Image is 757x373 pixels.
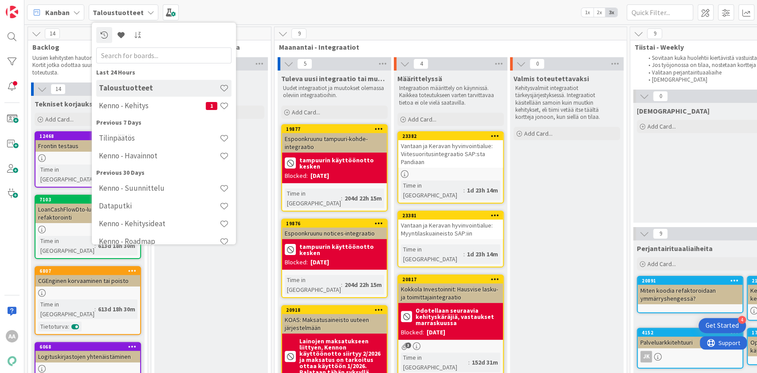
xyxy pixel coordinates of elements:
h4: Kenno - Roadmap [99,237,220,246]
div: Get Started [706,321,739,330]
div: 19876 [286,220,387,227]
span: Valmis toteutettavaksi [514,74,589,83]
span: Add Card... [408,115,436,123]
div: 20891 [638,277,742,285]
span: : [341,280,342,290]
span: Määrittelyssä [397,74,442,83]
div: 23381 [402,212,503,219]
span: Add Card... [524,130,553,137]
div: 6807 [39,268,140,274]
div: JK [640,351,652,362]
div: 6807 [35,267,140,275]
span: Tuleva uusi integraatio tai muutos [281,74,388,83]
div: 12468 [35,132,140,140]
div: Frontin testaus [35,140,140,152]
div: 7103 [35,196,140,204]
div: 12468 [39,133,140,139]
h4: Kenno - Kehitysideat [99,219,220,228]
div: 152d 31m [470,357,500,367]
div: Vantaan ja Keravan hyvinvointialue: Myyntilaskuaineisto SAP:iin [398,220,503,239]
b: tampuurin käyttöönotto kesken [299,243,384,256]
div: 20918KOAS: Maksatusaineisto uuteen järjestelmään [282,306,387,334]
div: Logituskirjastojen yhtenäistäminen [35,351,140,362]
div: 4152 [638,329,742,337]
span: 5 [297,59,312,69]
div: 23382 [402,133,503,139]
div: Espoonkruunu tampuuri-kohde-integraatio [282,133,387,153]
div: Vantaan ja Keravan hyvinvointialue: Viitesuoritusintegraatio SAP:sta Pandiaan [398,140,503,168]
span: Backlog [32,43,137,51]
div: 4152Palveluarkkitehtuuri [638,329,742,348]
span: : [463,249,465,259]
div: 19877Espoonkruunu tampuuri-kohde-integraatio [282,125,387,153]
b: Odotellaan seuraavia kehityskäräjiä, vastaukset marraskuussa [416,307,500,326]
p: Integraation määrittely on käynnissä. Kaikkea toteutukseen varten tarvittavaa tietoa ei ole vielä... [399,85,502,106]
span: : [468,357,470,367]
div: Espoonkruunu notices-integraatio [282,228,387,239]
span: 9 [653,228,668,239]
input: Quick Filter... [627,4,693,20]
input: Search for boards... [96,47,231,63]
h4: Tilinpäätös [99,133,220,142]
div: Time in [GEOGRAPHIC_DATA] [401,244,463,264]
div: 23382 [398,132,503,140]
div: 19876 [282,220,387,228]
h4: Kenno - Suunnittelu [99,184,220,192]
div: [DATE] [310,171,329,181]
span: 14 [51,84,66,94]
span: 9 [647,28,662,39]
h4: Taloustuotteet [99,83,220,92]
span: Add Card... [647,260,676,268]
span: 4 [413,59,428,69]
div: 613d 18h 30m [96,241,137,251]
img: avatar [6,355,18,367]
span: 1x [581,8,593,17]
span: : [341,193,342,203]
div: Time in [GEOGRAPHIC_DATA] [38,299,94,319]
span: 3 [405,342,411,348]
div: 6068 [35,343,140,351]
div: Kokkola Investoinnit: Hausvise lasku- ja toimittajaintegraatio [398,283,503,303]
b: Taloustuotteet [93,8,144,17]
b: tampuurin käyttöönotto kesken [299,157,384,169]
div: 7103LoanCashFlowDto-luokan refaktorointi [35,196,140,223]
span: 2x [593,8,605,17]
div: 19876Espoonkruunu notices-integraatio [282,220,387,239]
div: Previous 30 Days [96,168,231,177]
span: 9 [291,28,306,39]
div: JK [638,351,742,362]
span: Tekniset korjaukset [35,99,100,108]
div: Time in [GEOGRAPHIC_DATA] [38,236,94,255]
div: 1d 23h 14m [465,185,500,195]
div: Time in [GEOGRAPHIC_DATA] [401,181,463,200]
span: 1 [206,102,217,110]
span: Maanantai - Integraatiot [279,43,616,51]
div: 1d 23h 14m [465,249,500,259]
div: Blocked: [285,258,308,267]
div: 6068 [39,344,140,350]
div: 20817Kokkola Investoinnit: Hausvise lasku- ja toimittajaintegraatio [398,275,503,303]
div: Time in [GEOGRAPHIC_DATA] [38,165,106,184]
div: Time in [GEOGRAPHIC_DATA] [401,353,468,372]
div: LoanCashFlowDto-luokan refaktorointi [35,204,140,223]
div: Last 24 Hours [96,68,231,77]
div: Tietoturva [38,322,68,331]
img: Visit kanbanzone.com [6,6,18,18]
div: 20891 [642,278,742,284]
p: Uudet integraatiot ja muutokset olemassa oleviin integraatioihin. [283,85,386,99]
span: 0 [653,91,668,102]
div: KOAS: Maksatusaineisto uuteen järjestelmään [282,314,387,334]
div: 12468Frontin testaus [35,132,140,152]
div: Blocked: [401,328,424,337]
span: Add Card... [45,115,74,123]
h4: Kenno - Kehitys [99,101,206,110]
div: [DATE] [310,258,329,267]
span: : [463,185,465,195]
div: Time in [GEOGRAPHIC_DATA] [285,188,341,208]
div: 20918 [286,307,387,313]
p: Kehitysvalmiit integraatiot tärkeysjärjestyksessä. Integraatiot käsitellään samoin kuin muutkin k... [515,85,618,121]
div: 23382Vantaan ja Keravan hyvinvointialue: Viitesuoritusintegraatio SAP:sta Pandiaan [398,132,503,168]
div: 19877 [282,125,387,133]
div: 20918 [282,306,387,314]
div: 4 [738,316,746,324]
